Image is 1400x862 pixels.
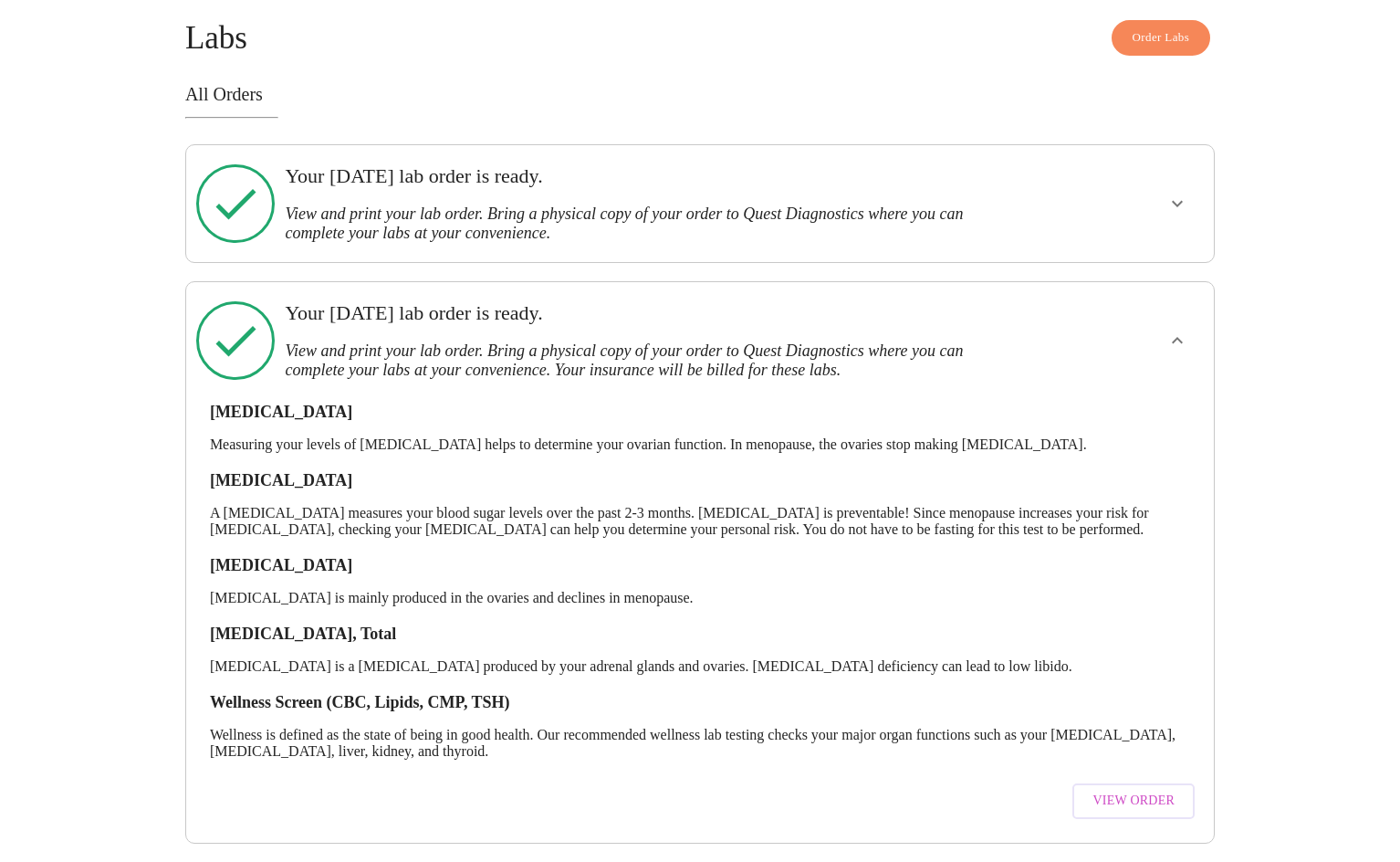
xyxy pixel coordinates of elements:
[1068,774,1199,828] a: View Order
[1112,20,1211,56] button: Order Labs
[210,436,1190,453] p: Measuring your levels of [MEDICAL_DATA] helps to determine your ovarian function. In menopause, t...
[210,625,1190,644] h3: [MEDICAL_DATA], Total
[210,471,1190,490] h3: [MEDICAL_DATA]
[210,505,1190,538] p: A [MEDICAL_DATA] measures your blood sugar levels over the past 2-3 months. [MEDICAL_DATA] is pre...
[285,164,1016,188] h3: Your [DATE] lab order is ready.
[1072,783,1195,819] button: View Order
[285,342,1016,380] h3: View and print your lab order. Bring a physical copy of your order to Quest Diagnostics where you...
[210,658,1190,675] p: [MEDICAL_DATA] is a [MEDICAL_DATA] produced by your adrenal glands and ovaries. [MEDICAL_DATA] de...
[1155,182,1199,226] button: show more
[285,301,1016,325] h3: Your [DATE] lab order is ready.
[285,205,1016,243] h3: View and print your lab order. Bring a physical copy of your order to Quest Diagnostics where you...
[210,403,1190,422] h3: [MEDICAL_DATA]
[1155,319,1199,363] button: show more
[185,84,1215,105] h3: All Orders
[210,590,1190,606] p: [MEDICAL_DATA] is mainly produced in the ovaries and declines in menopause.
[185,20,1215,57] h4: Labs
[1092,790,1175,813] span: View Order
[210,727,1190,760] p: Wellness is defined as the state of being in good health. Our recommended wellness lab testing ch...
[210,556,1190,575] h3: [MEDICAL_DATA]
[1133,27,1190,48] span: Order Labs
[210,693,1190,712] h3: Wellness Screen (CBC, Lipids, CMP, TSH)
